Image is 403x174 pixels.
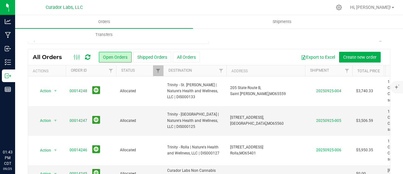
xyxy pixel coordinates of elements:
iframe: Resource center [6,123,25,142]
inline-svg: Analytics [5,18,11,25]
span: [STREET_ADDRESS], [230,115,264,120]
span: 65559 [275,92,286,96]
span: Allocated [120,88,160,94]
a: Destination [168,68,192,73]
a: Total Price [357,69,380,73]
span: Action [34,87,51,95]
span: Saint [PERSON_NAME], [230,92,269,96]
span: $5,950.35 [356,147,373,153]
a: Transfers [15,28,193,41]
span: Action [34,146,51,155]
span: Trinity - Rolla | Nature's Health and Wellness, LLC | DIS000127 [167,144,223,156]
a: 20250925-004 [316,89,341,93]
a: Filter [216,65,226,76]
button: All Orders [173,52,200,63]
inline-svg: Inventory [5,59,11,65]
span: Trinity - St. [PERSON_NAME] | Nature's Health and Wellness, LLC | DIS000133 [167,82,223,100]
span: Orders [90,19,119,25]
span: $3,506.59 [356,118,373,124]
span: Allocated [120,118,160,124]
span: select [52,146,60,155]
inline-svg: Inbound [5,45,11,52]
span: Curador Labs, LLC [46,5,83,10]
span: MO [239,151,245,155]
p: 01:43 PM CDT [3,149,12,166]
span: $3,740.33 [356,88,373,94]
span: Action [34,116,51,125]
a: 00014247 [70,118,87,124]
a: 00014248 [70,88,87,94]
span: Trinity - [GEOGRAPHIC_DATA] | Nature's Health and Wellness, LLC | DIS000125 [167,111,223,130]
a: Orders [15,15,193,28]
a: Shipment [310,68,329,73]
span: 65401 [245,151,256,155]
button: Create new order [339,52,381,63]
p: 09/25 [3,166,12,171]
span: Allocated [120,147,160,153]
a: Filter [153,65,163,76]
button: Open Orders [99,52,132,63]
span: [STREET_ADDRESS] [230,145,263,149]
span: MO [267,121,273,126]
div: Actions [33,69,63,73]
a: Shipments [193,15,371,28]
a: 20250925-005 [316,118,341,123]
span: select [52,116,60,125]
span: 205 State Route B, [230,86,261,90]
span: select [52,87,60,95]
span: 65560 [273,121,284,126]
span: Rolla, [230,151,239,155]
div: Manage settings [335,4,343,10]
span: All Orders [33,54,68,61]
th: Address [226,65,305,76]
a: Status [121,68,135,73]
span: Hi, [PERSON_NAME]! [350,5,391,10]
span: [GEOGRAPHIC_DATA], [230,121,267,126]
inline-svg: Reports [5,86,11,93]
span: Transfers [87,32,121,38]
a: Filter [106,65,116,76]
button: Export to Excel [297,52,339,63]
inline-svg: Outbound [5,73,11,79]
a: Filter [342,65,352,76]
a: 00014246 [70,147,87,153]
a: Order ID [71,68,87,73]
span: Shipments [264,19,300,25]
a: 20250925-006 [316,148,341,152]
span: Create new order [343,55,377,60]
inline-svg: Manufacturing [5,32,11,38]
button: Shipped Orders [133,52,171,63]
span: MO [269,92,275,96]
